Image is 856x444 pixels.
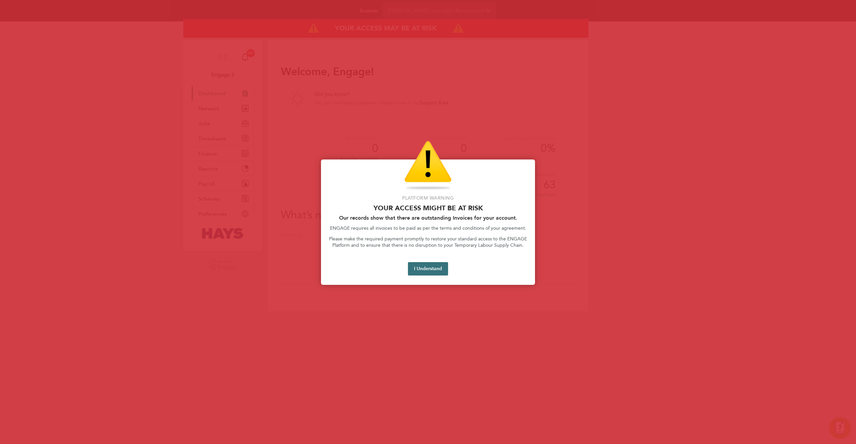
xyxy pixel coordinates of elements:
p: ENGAGE requires all invoices to be paid as per the terms and conditions of your agreement. [329,225,527,232]
button: I Understand [408,262,448,275]
img: Warning Icon [404,141,452,191]
h2: Our records show that there are outstanding Invoices for your account. [329,215,527,221]
p: Your access might be at risk [329,204,527,212]
p: Platform Warning [329,195,527,202]
div: Access At Risk [321,159,535,285]
p: Please make the required payment promptly to restore your standard access to the ENGAGE Platform ... [329,236,527,249]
